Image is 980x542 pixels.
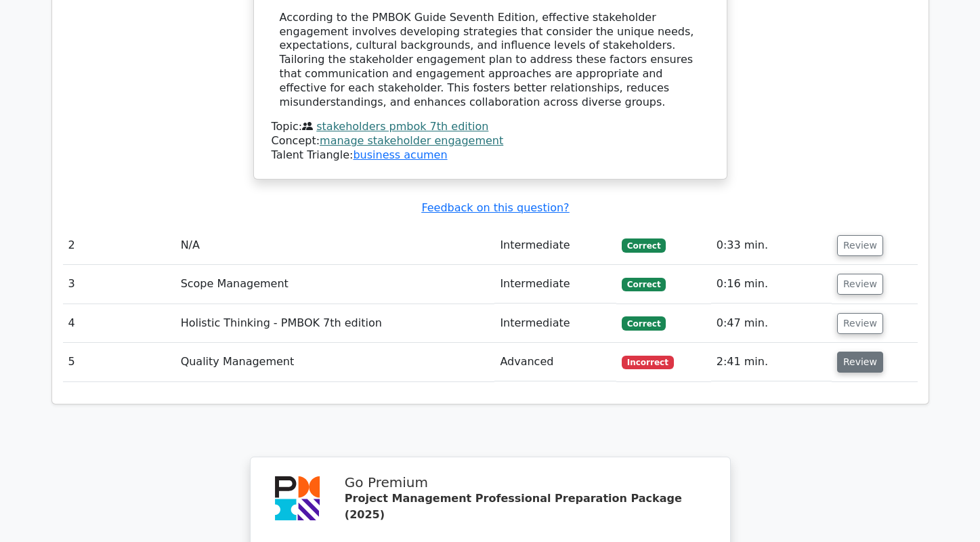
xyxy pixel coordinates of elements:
td: 5 [63,343,175,381]
td: N/A [175,226,495,265]
td: Holistic Thinking - PMBOK 7th edition [175,304,495,343]
td: Quality Management [175,343,495,381]
a: business acumen [353,148,447,161]
td: Advanced [494,343,616,381]
button: Review [837,274,883,295]
div: Talent Triangle: [272,120,709,162]
button: Review [837,352,883,373]
td: 0:33 min. [711,226,832,265]
div: According to the PMBOK Guide Seventh Edition, effective stakeholder engagement involves developin... [280,11,701,110]
span: Incorrect [622,356,674,369]
td: 2:41 min. [711,343,832,381]
span: Correct [622,316,666,330]
div: Concept: [272,134,709,148]
td: 2 [63,226,175,265]
a: stakeholders pmbok 7th edition [316,120,488,133]
td: 3 [63,265,175,304]
td: Intermediate [494,265,616,304]
td: Intermediate [494,226,616,265]
td: Intermediate [494,304,616,343]
div: Topic: [272,120,709,134]
a: Feedback on this question? [421,201,569,214]
button: Review [837,235,883,256]
a: manage stakeholder engagement [320,134,503,147]
button: Review [837,313,883,334]
span: Correct [622,278,666,291]
td: Scope Management [175,265,495,304]
td: 0:47 min. [711,304,832,343]
td: 4 [63,304,175,343]
td: 0:16 min. [711,265,832,304]
span: Correct [622,238,666,252]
